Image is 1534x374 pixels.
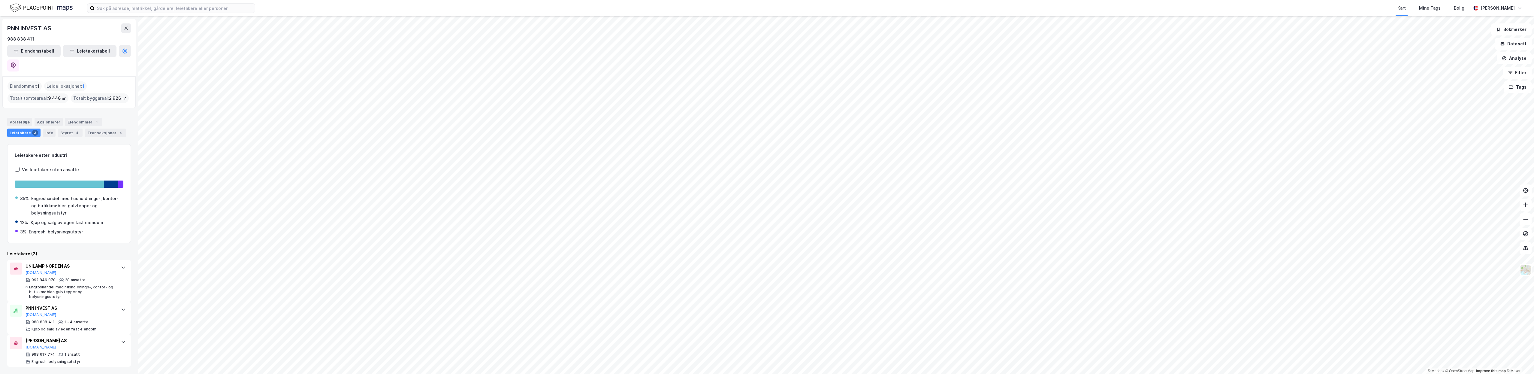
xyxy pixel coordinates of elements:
[118,130,124,136] div: 4
[1497,52,1532,64] button: Analyse
[64,320,89,324] div: 1 - 4 ansatte
[26,312,56,317] button: [DOMAIN_NAME]
[29,285,115,299] div: Engroshandel med husholdnings-, kontor- og butikkmøbler, gulvtepper og belysningsutstyr
[1476,369,1506,373] a: Improve this map
[26,263,115,270] div: UNILAMP NORDEN AS
[43,129,56,137] div: Info
[44,81,87,91] div: Leide lokasjoner :
[10,3,73,13] img: logo.f888ab2527a4732fd821a326f86c7f29.svg
[65,278,86,282] div: 28 ansatte
[71,93,129,103] div: Totalt byggareal :
[20,219,28,226] div: 12%
[32,320,55,324] div: 988 838 411
[1504,345,1534,374] div: Kontrollprogram for chat
[1454,5,1464,12] div: Bolig
[85,129,126,137] div: Transaksjoner
[7,118,32,126] div: Portefølje
[94,119,100,125] div: 1
[82,83,84,90] span: 1
[1481,5,1515,12] div: [PERSON_NAME]
[1428,369,1444,373] a: Mapbox
[32,352,55,357] div: 998 617 774
[8,81,42,91] div: Eiendommer :
[20,195,29,202] div: 85%
[35,118,63,126] div: Aksjonærer
[22,166,79,173] div: Vis leietakere uten ansatte
[8,93,68,103] div: Totalt tomteareal :
[26,345,56,350] button: [DOMAIN_NAME]
[7,250,131,257] div: Leietakere (3)
[26,270,56,275] button: [DOMAIN_NAME]
[26,337,115,344] div: [PERSON_NAME] AS
[20,228,26,236] div: 3%
[58,129,83,137] div: Styret
[29,228,83,236] div: Engrosh. belysningsutstyr
[32,359,80,364] div: Engrosh. belysningsutstyr
[65,118,102,126] div: Eiendommer
[7,35,34,43] div: 988 838 411
[37,83,39,90] span: 1
[7,23,52,33] div: PNN INVEST AS
[74,130,80,136] div: 4
[32,278,56,282] div: 992 846 070
[1520,264,1531,275] img: Z
[1503,67,1532,79] button: Filter
[15,152,123,159] div: Leietakere etter industri
[31,219,103,226] div: Kjøp og salg av egen fast eiendom
[7,129,41,137] div: Leietakere
[1491,23,1532,35] button: Bokmerker
[1445,369,1475,373] a: OpenStreetMap
[1419,5,1441,12] div: Mine Tags
[1397,5,1406,12] div: Kart
[48,95,66,102] span: 9 448 ㎡
[1495,38,1532,50] button: Datasett
[65,352,80,357] div: 1 ansatt
[7,45,61,57] button: Eiendomstabell
[1504,345,1534,374] iframe: Chat Widget
[63,45,116,57] button: Leietakertabell
[95,4,255,13] input: Søk på adresse, matrikkel, gårdeiere, leietakere eller personer
[32,327,97,332] div: Kjøp og salg av egen fast eiendom
[31,195,123,217] div: Engroshandel med husholdnings-, kontor- og butikkmøbler, gulvtepper og belysningsutstyr
[109,95,126,102] span: 2 926 ㎡
[1504,81,1532,93] button: Tags
[26,305,115,312] div: PNN INVEST AS
[32,130,38,136] div: 3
